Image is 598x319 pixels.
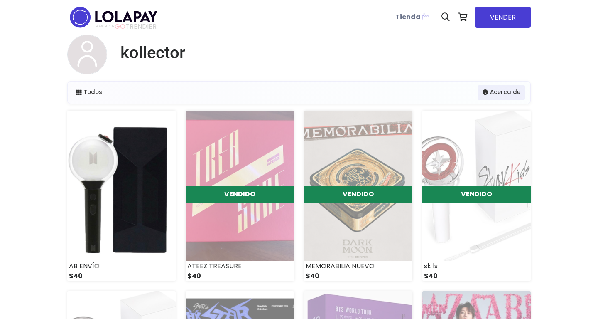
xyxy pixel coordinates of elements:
[422,271,531,281] div: $40
[120,43,185,63] h1: kollector
[186,111,294,261] img: small_1724376037294.png
[67,111,176,261] img: small_1729106646161.png
[186,271,294,281] div: $40
[186,111,294,281] a: VENDIDO ATEEZ TREASURE $40
[422,111,531,281] a: VENDIDO sk ls $40
[115,22,125,31] span: GO
[304,111,412,281] a: VENDIDO MEMORABILIA NUEVO $40
[67,111,176,281] a: AB ENVÍO $40
[67,271,176,281] div: $40
[304,261,412,271] div: MEMORABILIA NUEVO
[71,85,107,100] a: Todos
[478,85,525,100] a: Acerca de
[186,261,294,271] div: ATEEZ TREASURE
[96,24,115,29] span: POWERED BY
[422,111,531,261] img: small_1722895402349.png
[304,111,412,261] img: small_1723134498415.png
[67,4,160,30] img: logo
[114,43,185,63] a: kollector
[304,271,412,281] div: $40
[475,7,531,28] a: VENDER
[395,12,421,22] b: Tienda
[304,186,412,203] div: VENDIDO
[422,261,531,271] div: sk ls
[186,186,294,203] div: VENDIDO
[422,186,531,203] div: VENDIDO
[421,11,431,21] img: Lolapay Plus
[67,35,107,74] img: avatar-default.svg
[67,261,176,271] div: AB ENVÍO
[96,23,157,30] span: TRENDIER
